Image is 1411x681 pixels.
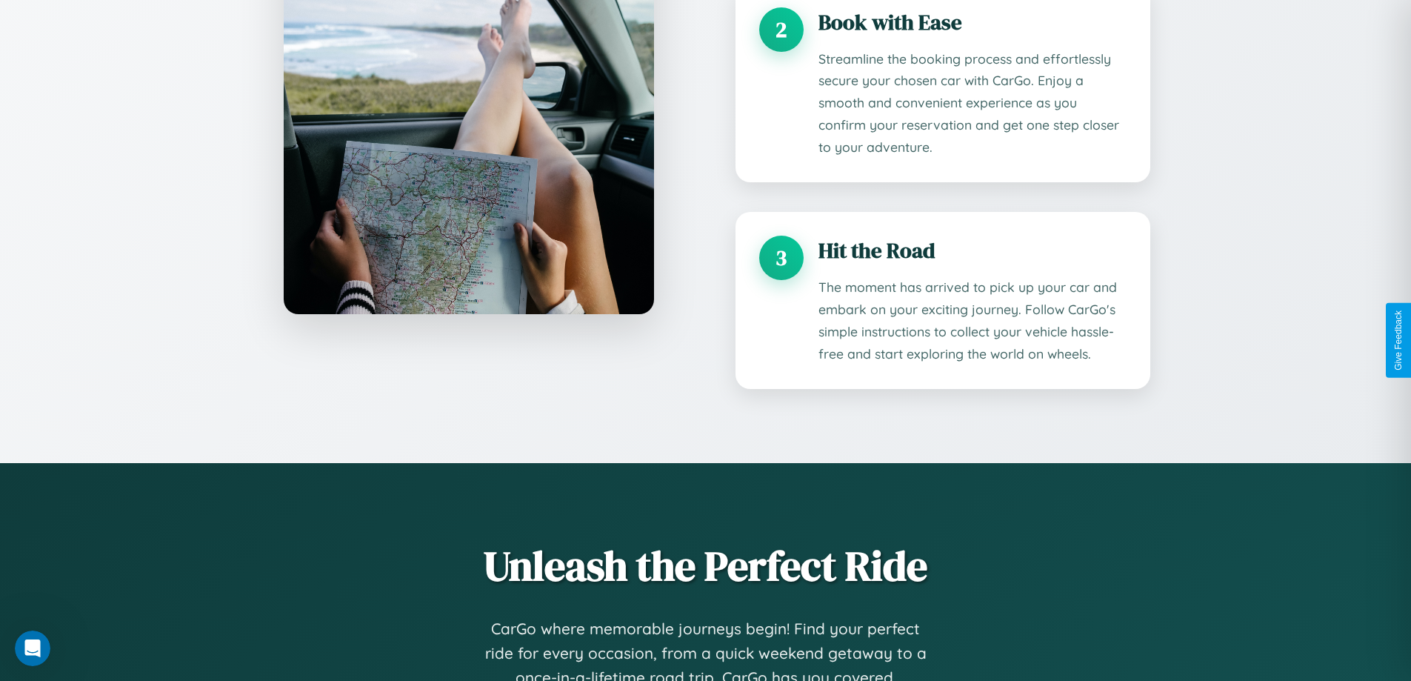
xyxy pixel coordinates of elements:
p: The moment has arrived to pick up your car and embark on your exciting journey. Follow CarGo's si... [818,276,1127,365]
h3: Book with Ease [818,7,1127,37]
div: 2 [759,7,804,52]
div: Give Feedback [1393,310,1404,371]
iframe: Intercom live chat [15,631,50,666]
h3: Hit the Road [818,236,1127,265]
div: 3 [759,236,804,280]
h2: Unleash the Perfect Ride [261,537,1150,594]
p: Streamline the booking process and effortlessly secure your chosen car with CarGo. Enjoy a smooth... [818,48,1127,159]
